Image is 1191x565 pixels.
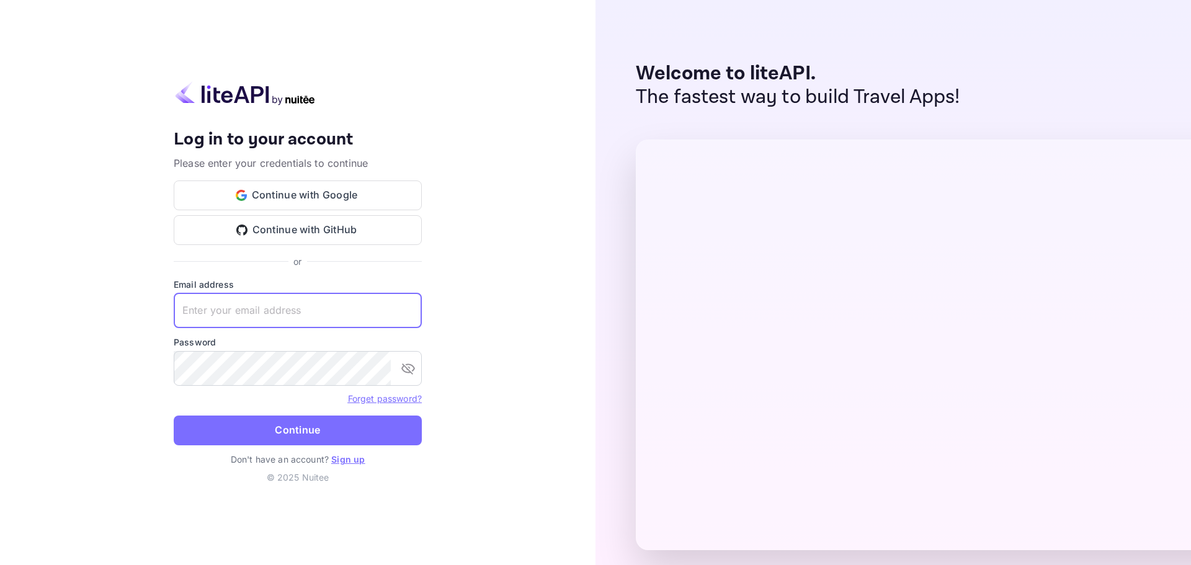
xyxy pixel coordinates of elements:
label: Email address [174,278,422,291]
a: Sign up [331,454,365,465]
input: Enter your email address [174,293,422,328]
a: Forget password? [348,393,422,404]
p: © 2025 Nuitee [174,471,422,484]
p: Please enter your credentials to continue [174,156,422,171]
a: Forget password? [348,392,422,404]
p: The fastest way to build Travel Apps! [636,86,960,109]
h4: Log in to your account [174,129,422,151]
button: Continue [174,416,422,445]
p: Welcome to liteAPI. [636,62,960,86]
p: Don't have an account? [174,453,422,466]
button: toggle password visibility [396,356,421,381]
img: liteapi [174,81,316,105]
label: Password [174,336,422,349]
button: Continue with GitHub [174,215,422,245]
button: Continue with Google [174,180,422,210]
p: or [293,255,301,268]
